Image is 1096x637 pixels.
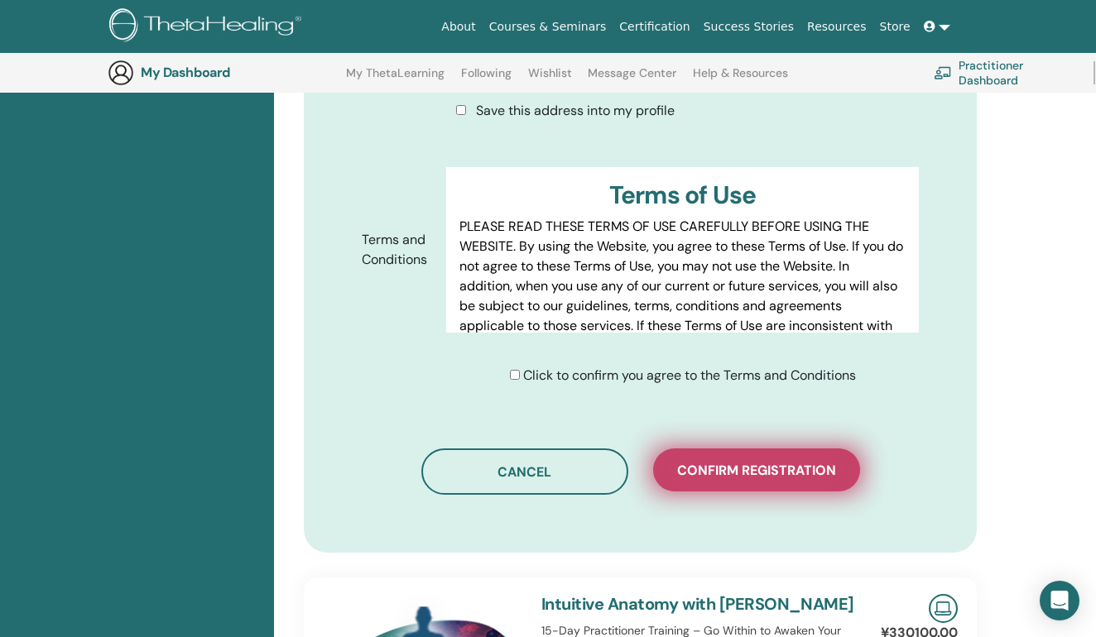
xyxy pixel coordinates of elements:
[141,65,306,80] h3: My Dashboard
[653,448,860,491] button: Confirm registration
[108,60,134,86] img: generic-user-icon.jpg
[435,12,482,42] a: About
[476,102,675,119] span: Save this address into my profile
[873,12,917,42] a: Store
[349,224,446,275] label: Terms and Conditions
[523,366,856,384] span: Click to confirm you agree to the Terms and Conditions
[1040,581,1079,620] div: Open Intercom Messenger
[934,66,952,79] img: chalkboard-teacher.svg
[929,594,958,623] img: Live Online Seminar
[459,217,906,376] p: PLEASE READ THESE TERMS OF USE CAREFULLY BEFORE USING THE WEBSITE. By using the Website, you agre...
[528,66,572,93] a: Wishlist
[346,66,445,93] a: My ThetaLearning
[459,180,906,210] h3: Terms of Use
[613,12,696,42] a: Certification
[693,66,788,93] a: Help & Resources
[421,448,628,495] button: Cancel
[800,12,873,42] a: Resources
[483,12,613,42] a: Courses & Seminars
[588,66,676,93] a: Message Center
[109,8,307,45] img: logo.png
[461,66,512,93] a: Following
[541,593,854,615] a: Intuitive Anatomy with [PERSON_NAME]
[677,462,836,479] span: Confirm registration
[934,55,1074,91] a: Practitioner Dashboard
[498,463,551,481] span: Cancel
[697,12,800,42] a: Success Stories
